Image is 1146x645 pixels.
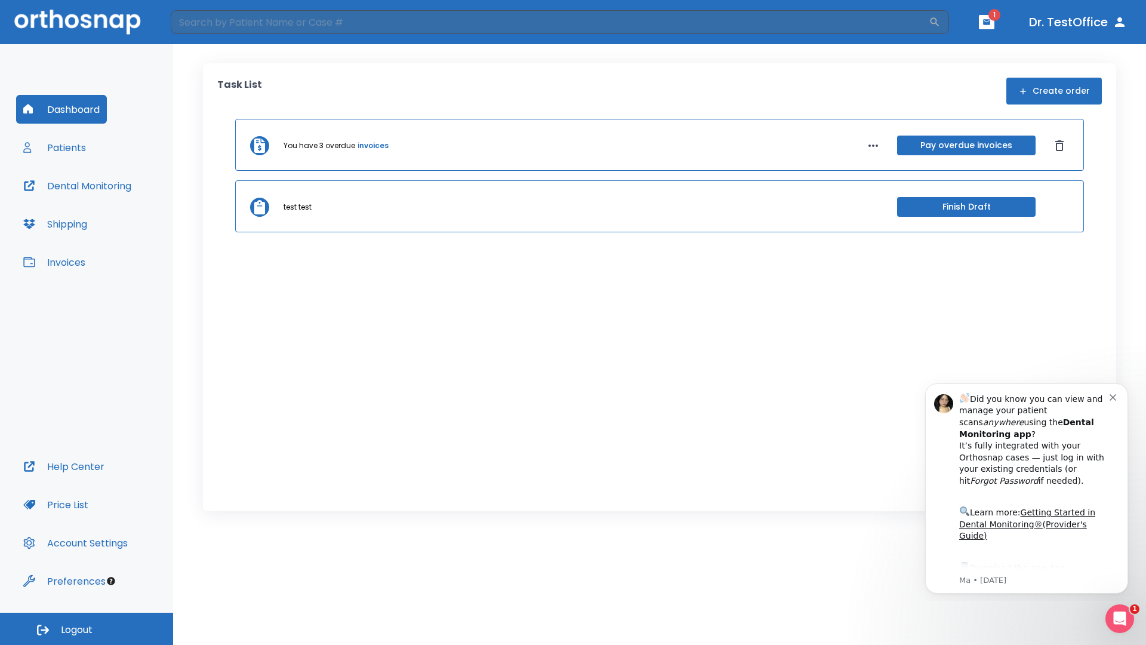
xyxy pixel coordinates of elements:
[16,567,113,595] button: Preferences
[897,197,1036,217] button: Finish Draft
[284,140,355,151] p: You have 3 overdue
[106,576,116,586] div: Tooltip anchor
[16,133,93,162] button: Patients
[16,452,112,481] button: Help Center
[61,623,93,637] span: Logout
[284,202,312,213] p: test test
[1105,604,1134,633] iframe: Intercom live chat
[171,10,929,34] input: Search by Patient Name or Case #
[1050,136,1069,155] button: Dismiss
[16,248,93,277] button: Invoices
[16,95,107,124] button: Dashboard
[358,140,389,151] a: invoices
[52,202,202,213] p: Message from Ma, sent 6w ago
[16,490,95,519] button: Price List
[217,78,262,105] p: Task List
[52,191,158,212] a: App Store
[1130,604,1139,614] span: 1
[988,9,1000,21] span: 1
[16,210,94,238] button: Shipping
[14,10,141,34] img: Orthosnap
[202,19,212,28] button: Dismiss notification
[1006,78,1102,105] button: Create order
[16,529,135,557] button: Account Settings
[907,373,1146,601] iframe: Intercom notifications message
[1024,11,1132,33] button: Dr. TestOffice
[897,136,1036,155] button: Pay overdue invoices
[16,171,138,200] button: Dental Monitoring
[52,188,202,248] div: Download the app: | ​ Let us know if you need help getting started!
